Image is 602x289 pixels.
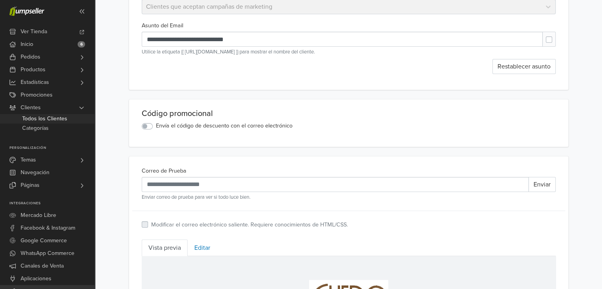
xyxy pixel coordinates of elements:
span: Aplicaciones [21,272,51,285]
span: 6 [78,41,85,48]
span: Clientes [21,101,41,114]
h1: ¡Envío Gratis en tus compras! [96,123,318,139]
strong: Free Shipping [151,156,194,162]
label: Asunto del Email [142,21,183,30]
span: Ver Tienda [21,25,47,38]
small: Utilice la etiqueta {{ [URL][DOMAIN_NAME] }} para mostrar el nombre del cliente. [142,48,556,56]
span: Navegación [21,166,49,179]
span: Páginas [21,179,40,192]
label: Envía el código de descuento con el correo electrónico [156,122,292,130]
p: Integraciones [9,201,95,206]
p: Personalización [9,146,95,150]
span: Google Commerce [21,234,67,247]
span: Todos los Clientes [22,114,67,124]
strong: 00:00 [209,165,226,172]
span: Mercado Libre [21,209,56,222]
span: Facebook & Instagram [21,222,75,234]
button: Restablecer asunto [492,59,556,74]
a: Editar [188,240,217,256]
input: Recipient's username [142,177,529,192]
span: Productos [21,63,46,76]
button: Enviar [528,177,556,192]
span: Pedidos [21,51,40,63]
label: Correo de Prueba [142,167,186,175]
img: logocuero2dd.png [167,24,247,91]
span: Categorías [22,124,49,133]
small: Enviar correo de prueba para ver si todo luce bien. [142,194,556,201]
span: Promociones [21,89,53,101]
span: Inicio [21,38,33,51]
a: Vista previa [142,240,188,256]
p: Take advantage of for purchases over $50,000. The promotion starts at ! [96,154,318,173]
span: WhatsApp Commerce [21,247,74,260]
div: Código promocional [142,109,556,118]
span: Temas [21,154,36,166]
label: Modificar el correo electrónico saliente. Requiere conocimientos de HTML/CSS. [151,221,348,229]
span: Canales de Venta [21,260,64,272]
h2: Productos recomendados [96,197,318,212]
span: Estadísticas [21,76,49,89]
